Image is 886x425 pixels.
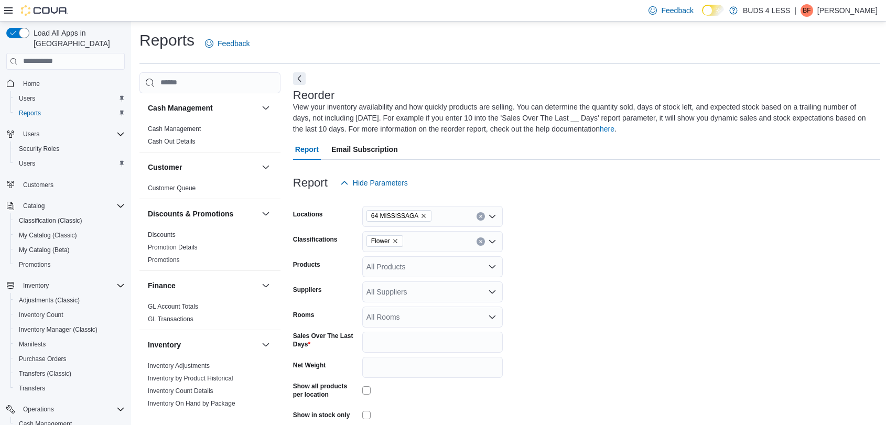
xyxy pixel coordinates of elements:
button: Open list of options [488,288,496,296]
p: [PERSON_NAME] [817,4,878,17]
span: Email Subscription [331,139,398,160]
a: Users [15,157,39,170]
a: Manifests [15,338,50,351]
div: Cash Management [139,123,280,152]
span: Operations [23,405,54,413]
a: My Catalog (Beta) [15,244,74,256]
button: Promotions [10,257,129,272]
a: GL Transactions [148,315,193,323]
button: Transfers (Classic) [10,366,129,381]
span: Inventory Adjustments [148,362,210,370]
a: Inventory Manager (Classic) [15,323,102,336]
button: Hide Parameters [336,172,412,193]
button: Inventory Count [10,308,129,322]
span: Adjustments (Classic) [19,296,80,304]
span: Purchase Orders [19,355,67,363]
a: Promotions [148,256,180,264]
button: Home [2,76,129,91]
span: Inventory On Hand by Product [148,412,232,420]
button: Users [2,127,129,141]
span: Users [15,92,125,105]
button: Clear input [477,237,485,246]
span: Catalog [19,200,125,212]
a: Classification (Classic) [15,214,87,227]
span: My Catalog (Classic) [19,231,77,239]
span: Purchase Orders [15,353,125,365]
a: here [600,125,614,133]
span: Inventory by Product Historical [148,374,233,383]
span: Users [19,159,35,168]
button: Open list of options [488,212,496,221]
div: Discounts & Promotions [139,228,280,270]
button: Reports [10,106,129,121]
button: Remove 64 MISSISSAGA from selection in this group [420,213,427,219]
span: Promotions [15,258,125,271]
span: GL Account Totals [148,302,198,311]
a: Home [19,78,44,90]
a: Adjustments (Classic) [15,294,84,307]
span: Inventory Manager (Classic) [19,325,98,334]
a: Inventory Count Details [148,387,213,395]
button: Inventory [2,278,129,293]
input: Dark Mode [702,5,724,16]
button: Customer [260,161,272,173]
button: Finance [148,280,257,291]
h1: Reports [139,30,195,51]
a: Cash Out Details [148,138,196,145]
div: Finance [139,300,280,330]
p: | [794,4,796,17]
h3: Inventory [148,340,181,350]
label: Products [293,260,320,269]
span: Security Roles [19,145,59,153]
label: Show all products per location [293,382,358,399]
button: Security Roles [10,141,129,156]
label: Locations [293,210,323,219]
a: Discounts [148,231,176,238]
span: Users [19,128,125,140]
button: Clear input [477,212,485,221]
span: My Catalog (Classic) [15,229,125,242]
span: Manifests [15,338,125,351]
span: Inventory Count [19,311,63,319]
span: GL Transactions [148,315,193,323]
span: Catalog [23,202,45,210]
h3: Discounts & Promotions [148,209,233,219]
span: Transfers (Classic) [19,369,71,378]
button: Open list of options [488,237,496,246]
label: Sales Over The Last Days [293,332,358,348]
label: Rooms [293,311,315,319]
h3: Report [293,177,328,189]
span: Customers [19,178,125,191]
span: Promotion Details [148,243,198,252]
span: Flower [371,236,390,246]
label: Suppliers [293,286,322,294]
div: Brendan Fitzpatrick [801,4,813,17]
a: Promotion Details [148,244,198,251]
span: Cash Out Details [148,137,196,146]
a: Transfers [15,382,49,395]
span: Reports [19,109,41,117]
button: Next [293,72,306,85]
button: Adjustments (Classic) [10,293,129,308]
button: Finance [260,279,272,292]
span: Discounts [148,231,176,239]
a: Customers [19,179,58,191]
button: Inventory [19,279,53,292]
a: Purchase Orders [15,353,71,365]
span: BF [803,4,811,17]
button: Users [10,91,129,106]
span: Security Roles [15,143,125,155]
a: Security Roles [15,143,63,155]
span: Inventory Manager (Classic) [15,323,125,336]
a: Users [15,92,39,105]
button: Operations [2,402,129,417]
a: GL Account Totals [148,303,198,310]
a: Reports [15,107,45,119]
button: Remove Flower from selection in this group [392,238,398,244]
button: My Catalog (Beta) [10,243,129,257]
button: Inventory Manager (Classic) [10,322,129,337]
label: Show in stock only [293,411,350,419]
